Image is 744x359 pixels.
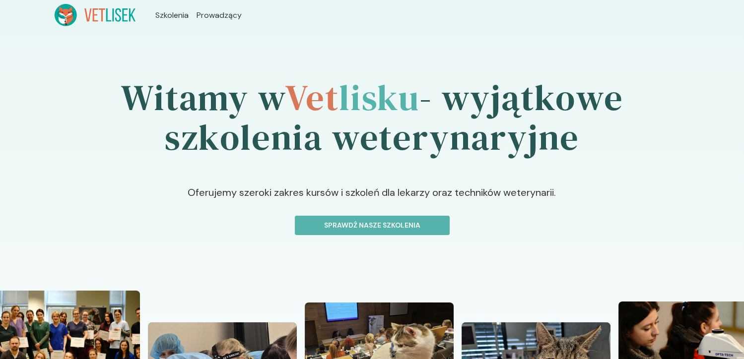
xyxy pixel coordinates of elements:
span: Vet [285,73,339,122]
button: Sprawdź nasze szkolenia [295,216,450,235]
p: Sprawdź nasze szkolenia [303,220,441,231]
span: lisku [339,73,419,122]
p: Oferujemy szeroki zakres kursów i szkoleń dla lekarzy oraz techników weterynarii. [124,185,620,216]
a: Prowadzący [197,9,242,21]
a: Szkolenia [155,9,189,21]
h1: Witamy w - wyjątkowe szkolenia weterynaryjne [55,50,690,185]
